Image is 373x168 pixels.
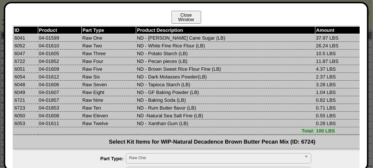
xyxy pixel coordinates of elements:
[129,154,301,162] span: Raw One
[315,34,363,42] td: 37.97 LBS
[315,120,363,127] td: 0.28 LBS
[82,104,136,112] td: Raw Ten
[14,96,38,104] td: 6721
[38,57,81,65] td: 04-01852
[14,42,38,50] td: 6052
[315,42,363,50] td: 26.24 LBS
[82,112,136,120] td: Raw Eleven
[82,73,136,81] td: Raw Six
[82,42,136,50] td: Raw Two
[82,27,136,34] th: Part Type
[82,50,136,57] td: Raw Three
[136,65,315,73] td: ND - Brown Sweet Rice Flour Fine (LB)
[82,120,136,127] td: Raw Twelve
[38,120,81,127] td: 04-01611
[82,88,136,96] td: Raw Eight
[136,96,315,104] td: ND - Baking Soda (LB)
[171,17,202,22] a: CloseWindow
[38,42,81,50] td: 04-01610
[171,11,201,24] button: CloseWindow
[136,81,315,88] td: ND - Tapioca Starch (LB)
[82,57,136,65] td: Raw Four
[14,81,38,88] td: 6048
[14,112,38,120] td: 6050
[315,50,363,57] td: 10.5 LBS
[82,96,136,104] td: Raw Nine
[136,42,315,50] td: ND - White Fine Rice Flour (LB)
[136,73,315,81] td: ND - Dark Molasses Powder(LB)
[82,65,136,73] td: Raw Five
[315,81,363,88] td: 3.28 LBS
[315,104,363,112] td: 0.71 LBS
[38,81,81,88] td: 04-01606
[14,50,38,57] td: 6047
[38,96,81,104] td: 04-01857
[14,27,38,34] th: ID
[38,50,81,57] td: 04-01605
[136,120,315,127] td: ND - Xanthan Gum (LB)
[14,104,38,112] td: 6723
[136,57,315,65] td: ND - Pecan pieces (LB)
[14,34,38,42] td: 6041
[27,156,126,161] label: Part Type:
[38,112,81,120] td: 04-01608
[136,34,315,42] td: ND - [PERSON_NAME] Cane Sugar (LB)
[315,96,363,104] td: 0.82 LBS
[315,73,363,81] td: 2.37 LBS
[136,50,315,57] td: ND - Potato Starch (LB)
[136,27,315,34] th: Product Description
[14,127,315,135] td: Total:
[136,88,315,96] td: ND - GF Baking Powder (LB)
[82,34,136,42] td: Raw One
[38,34,81,42] td: 04-01599
[315,57,363,65] td: 11.87 LBS
[315,127,363,135] td: 100 LBS
[136,104,315,112] td: ND - Rum Butter flavor (LB)
[14,57,38,65] td: 6722
[315,112,363,120] td: 0.55 LBS
[14,120,38,127] td: 6053
[136,112,315,120] td: ND -Natural Sea Salt Fine (LB)
[14,73,38,81] td: 6054
[38,65,81,73] td: 04-01609
[14,88,38,96] td: 6049
[38,88,81,96] td: 04-01607
[38,104,81,112] td: 04-01853
[315,27,363,34] th: Amount
[315,65,363,73] td: 4.37 LBS
[315,88,363,96] td: 1.04 LBS
[82,81,136,88] td: Raw Seven
[14,65,38,73] td: 6051
[38,27,81,34] th: Product
[38,73,81,81] td: 04-01612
